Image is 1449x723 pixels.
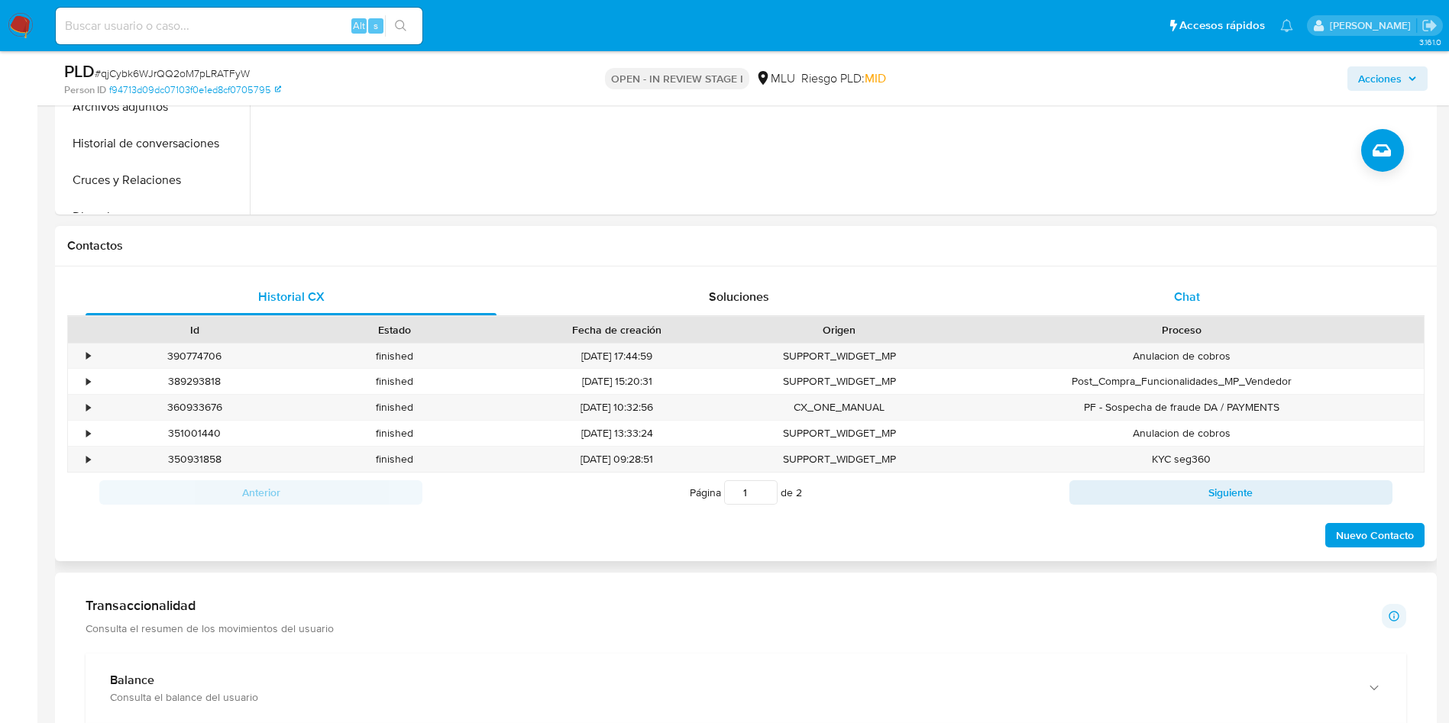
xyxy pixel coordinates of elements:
div: Origen [750,322,929,337]
button: Anterior [99,480,422,505]
div: 360933676 [95,395,295,420]
span: Historial CX [258,288,325,305]
div: [DATE] 09:28:51 [495,447,739,472]
div: • [86,349,90,363]
div: • [86,400,90,415]
span: Alt [353,18,365,33]
b: Person ID [64,83,106,97]
span: s [374,18,378,33]
div: [DATE] 17:44:59 [495,344,739,369]
div: SUPPORT_WIDGET_MP [739,344,940,369]
div: Post_Compra_Funcionalidades_MP_Vendedor [940,369,1424,394]
div: Proceso [950,322,1413,337]
span: Página de [690,480,802,505]
div: finished [295,421,495,446]
span: 2 [796,485,802,500]
button: Direcciones [59,199,250,235]
div: Fecha de creación [506,322,729,337]
span: Chat [1174,288,1200,305]
div: Id [105,322,284,337]
h1: Contactos [67,238,1425,253]
div: Anulacion de cobros [940,344,1424,369]
div: [DATE] 13:33:24 [495,421,739,446]
div: 389293818 [95,369,295,394]
a: Notificaciones [1280,19,1293,32]
div: MLU [755,70,795,87]
button: Siguiente [1069,480,1392,505]
div: CX_ONE_MANUAL [739,395,940,420]
a: f94713d09dc07103f0e1ed8cf0705795 [109,83,281,97]
div: 350931858 [95,447,295,472]
div: SUPPORT_WIDGET_MP [739,421,940,446]
div: • [86,452,90,466]
span: Riesgo PLD: [801,70,886,87]
button: search-icon [385,15,416,37]
div: Estado [306,322,484,337]
div: KYC seg360 [940,447,1424,472]
div: 390774706 [95,344,295,369]
span: MID [865,69,886,87]
p: OPEN - IN REVIEW STAGE I [605,68,749,89]
span: 3.161.0 [1419,36,1441,48]
div: • [86,426,90,441]
div: SUPPORT_WIDGET_MP [739,447,940,472]
div: 351001440 [95,421,295,446]
button: Acciones [1347,66,1428,91]
div: finished [295,395,495,420]
div: PF - Sospecha de fraude DA / PAYMENTS [940,395,1424,420]
button: Cruces y Relaciones [59,162,250,199]
span: Nuevo Contacto [1336,524,1414,546]
div: [DATE] 10:32:56 [495,395,739,420]
div: finished [295,447,495,472]
div: finished [295,369,495,394]
input: Buscar usuario o caso... [56,16,422,36]
div: SUPPORT_WIDGET_MP [739,369,940,394]
a: Salir [1422,18,1438,34]
span: Acciones [1358,66,1402,91]
button: Historial de conversaciones [59,125,250,162]
p: antonio.rossel@mercadolibre.com [1330,18,1416,33]
span: Soluciones [709,288,769,305]
div: [DATE] 15:20:31 [495,369,739,394]
button: Archivos adjuntos [59,89,250,125]
button: Nuevo Contacto [1325,523,1425,547]
span: # qjCybk6WJrQQ2oM7pLRATFyW [95,66,250,81]
div: finished [295,344,495,369]
b: PLD [64,59,95,83]
div: • [86,374,90,389]
span: Accesos rápidos [1179,18,1265,34]
div: Anulacion de cobros [940,421,1424,446]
